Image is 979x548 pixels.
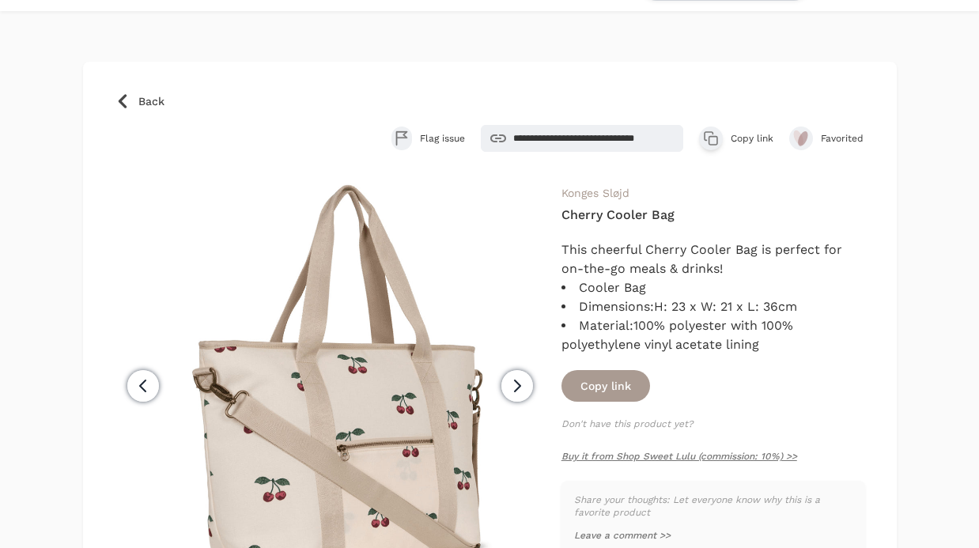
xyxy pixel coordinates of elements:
a: Konges Sløjd [561,187,629,199]
span: Back [138,93,164,109]
span: Flag issue [420,132,465,145]
span: Favorited [821,132,865,145]
li: Material: [561,316,865,354]
p: This cheerful Cherry Cooler Bag is perfect for on-the-go meals & drinks! [561,240,865,278]
span: H: 23 x W: 21 x L: 36cm [654,299,797,314]
p: Don't have this product yet? [561,418,865,430]
span: Leave a comment >> [574,530,671,541]
span: Copy link [731,132,773,145]
li: Cooler Bag [561,278,865,297]
button: Copy link [561,370,650,402]
button: Copy link [699,127,773,150]
li: Dimensions: [561,297,865,316]
button: Flag issue [391,127,465,150]
span: 100% polyester with 100% polyethylene vinyl acetate lining [561,318,793,352]
button: Favorited [789,127,865,150]
a: Buy it from Shop Sweet Lulu (commission: 10%) >> [561,451,797,462]
h4: Cherry Cooler Bag [561,206,865,225]
p: Share your thoughts: Let everyone know why this is a favorite product [574,493,852,519]
a: Back [115,93,865,109]
button: Leave a comment >> [574,529,671,542]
